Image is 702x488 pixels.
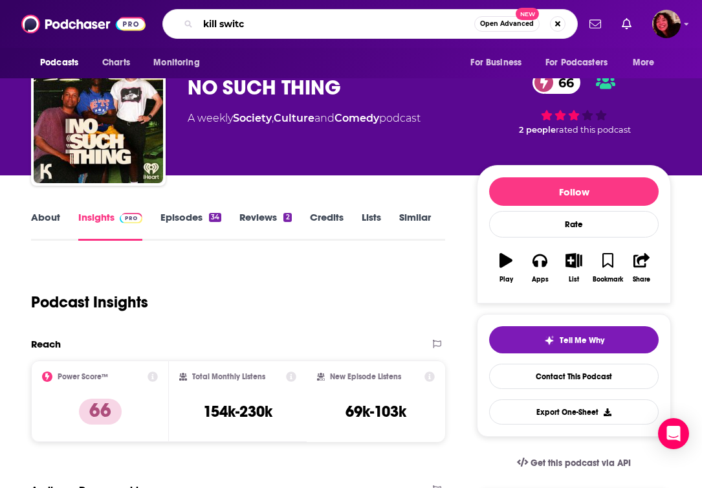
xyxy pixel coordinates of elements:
[310,211,344,241] a: Credits
[545,54,608,72] span: For Podcasters
[31,293,148,312] h1: Podcast Insights
[102,54,130,72] span: Charts
[188,111,421,126] div: A weekly podcast
[34,54,163,183] img: NO SUCH THING
[79,399,122,425] p: 66
[399,211,431,241] a: Similar
[198,14,474,34] input: Search podcasts, credits, & more...
[480,21,534,27] span: Open Advanced
[330,372,401,381] h2: New Episode Listens
[617,13,637,35] a: Show notifications dropdown
[556,125,631,135] span: rated this podcast
[335,112,379,124] a: Comedy
[652,10,681,38] button: Show profile menu
[557,245,591,291] button: List
[584,13,606,35] a: Show notifications dropdown
[489,211,659,238] div: Rate
[507,447,641,479] a: Get this podcast via API
[21,12,146,36] img: Podchaser - Follow, Share and Rate Podcasts
[499,276,513,283] div: Play
[633,276,650,283] div: Share
[120,213,142,223] img: Podchaser Pro
[209,213,221,222] div: 34
[272,112,274,124] span: ,
[489,245,523,291] button: Play
[160,211,221,241] a: Episodes34
[652,10,681,38] span: Logged in as Kathryn-Musilek
[31,338,61,350] h2: Reach
[40,54,78,72] span: Podcasts
[31,211,60,241] a: About
[516,8,539,20] span: New
[532,71,580,94] a: 66
[31,50,95,75] button: open menu
[593,276,623,283] div: Bookmark
[624,50,671,75] button: open menu
[233,112,272,124] a: Society
[477,63,671,143] div: 66 2 peoplerated this podcast
[239,211,291,241] a: Reviews2
[591,245,624,291] button: Bookmark
[362,211,381,241] a: Lists
[569,276,579,283] div: List
[474,16,540,32] button: Open AdvancedNew
[633,54,655,72] span: More
[545,71,580,94] span: 66
[78,211,142,241] a: InsightsPodchaser Pro
[274,112,314,124] a: Culture
[537,50,626,75] button: open menu
[153,54,199,72] span: Monitoring
[192,372,265,381] h2: Total Monthly Listens
[489,364,659,389] a: Contact This Podcast
[531,458,631,469] span: Get this podcast via API
[461,50,538,75] button: open menu
[544,335,554,346] img: tell me why sparkle
[346,402,406,421] h3: 69k-103k
[94,50,138,75] a: Charts
[144,50,216,75] button: open menu
[489,177,659,206] button: Follow
[625,245,659,291] button: Share
[470,54,521,72] span: For Business
[203,402,272,421] h3: 154k-230k
[162,9,578,39] div: Search podcasts, credits, & more...
[314,112,335,124] span: and
[489,326,659,353] button: tell me why sparkleTell Me Why
[560,335,604,346] span: Tell Me Why
[532,276,549,283] div: Apps
[489,399,659,425] button: Export One-Sheet
[658,418,689,449] div: Open Intercom Messenger
[652,10,681,38] img: User Profile
[523,245,556,291] button: Apps
[519,125,556,135] span: 2 people
[58,372,108,381] h2: Power Score™
[283,213,291,222] div: 2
